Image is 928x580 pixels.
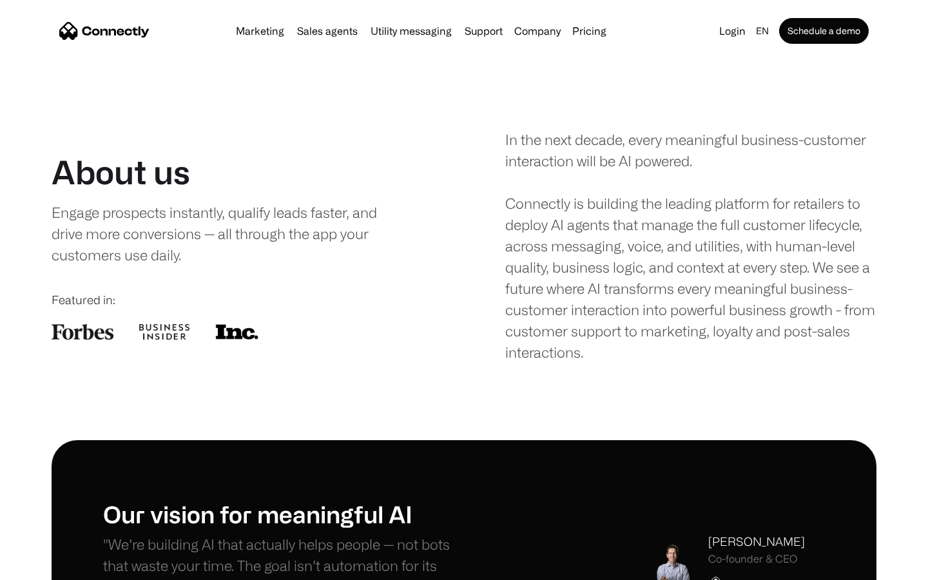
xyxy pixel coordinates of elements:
a: Login [714,22,751,40]
div: In the next decade, every meaningful business-customer interaction will be AI powered. Connectly ... [505,129,876,363]
aside: Language selected: English [13,556,77,575]
div: Company [514,22,561,40]
a: Pricing [567,26,612,36]
div: [PERSON_NAME] [708,533,805,550]
div: Co-founder & CEO [708,553,805,565]
div: Featured in: [52,291,423,309]
a: Support [459,26,508,36]
h1: About us [52,153,190,191]
a: Sales agents [292,26,363,36]
ul: Language list [26,557,77,575]
a: Marketing [231,26,289,36]
div: en [756,22,769,40]
div: Engage prospects instantly, qualify leads faster, and drive more conversions — all through the ap... [52,202,404,266]
a: Schedule a demo [779,18,869,44]
h1: Our vision for meaningful AI [103,500,464,528]
a: Utility messaging [365,26,457,36]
